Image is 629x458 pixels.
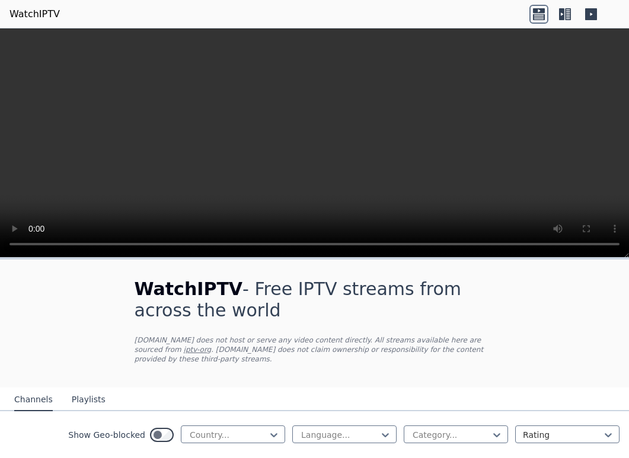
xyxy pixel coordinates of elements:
span: WatchIPTV [135,278,243,299]
label: Show Geo-blocked [68,429,145,441]
a: WatchIPTV [9,7,60,21]
a: iptv-org [184,345,212,354]
button: Channels [14,389,53,411]
button: Playlists [72,389,106,411]
h1: - Free IPTV streams from across the world [135,278,495,321]
p: [DOMAIN_NAME] does not host or serve any video content directly. All streams available here are s... [135,335,495,364]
